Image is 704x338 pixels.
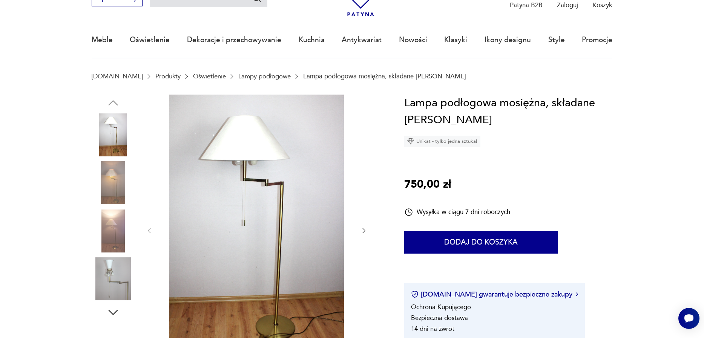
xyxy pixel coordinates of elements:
[130,23,170,57] a: Oświetlenie
[485,23,531,57] a: Ikony designu
[92,73,143,80] a: [DOMAIN_NAME]
[404,95,613,129] h1: Lampa podłogowa mosiężna, składane [PERSON_NAME]
[92,257,135,300] img: Zdjęcie produktu Lampa podłogowa mosiężna, składane ramię swift
[404,208,510,217] div: Wysyłka w ciągu 7 dni roboczych
[444,23,467,57] a: Klasyki
[407,138,414,145] img: Ikona diamentu
[582,23,612,57] a: Promocje
[411,324,454,333] li: 14 dni na zwrot
[510,1,543,9] p: Patyna B2B
[299,23,325,57] a: Kuchnia
[411,290,578,299] button: [DOMAIN_NAME] gwarantuje bezpieczne zakupy
[155,73,181,80] a: Produkty
[399,23,427,57] a: Nowości
[404,176,451,193] p: 750,00 zł
[404,231,558,254] button: Dodaj do koszyka
[411,314,468,322] li: Bezpieczna dostawa
[92,113,135,156] img: Zdjęcie produktu Lampa podłogowa mosiężna, składane ramię swift
[557,1,578,9] p: Zaloguj
[92,23,113,57] a: Meble
[411,291,419,298] img: Ikona certyfikatu
[238,73,291,80] a: Lampy podłogowe
[187,23,281,57] a: Dekoracje i przechowywanie
[411,303,471,311] li: Ochrona Kupującego
[678,308,699,329] iframe: Smartsupp widget button
[303,73,466,80] p: Lampa podłogowa mosiężna, składane [PERSON_NAME]
[592,1,612,9] p: Koszyk
[92,161,135,204] img: Zdjęcie produktu Lampa podłogowa mosiężna, składane ramię swift
[576,292,578,296] img: Ikona strzałki w prawo
[92,210,135,252] img: Zdjęcie produktu Lampa podłogowa mosiężna, składane ramię swift
[193,73,226,80] a: Oświetlenie
[404,136,480,147] div: Unikat - tylko jedna sztuka!
[342,23,382,57] a: Antykwariat
[548,23,565,57] a: Style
